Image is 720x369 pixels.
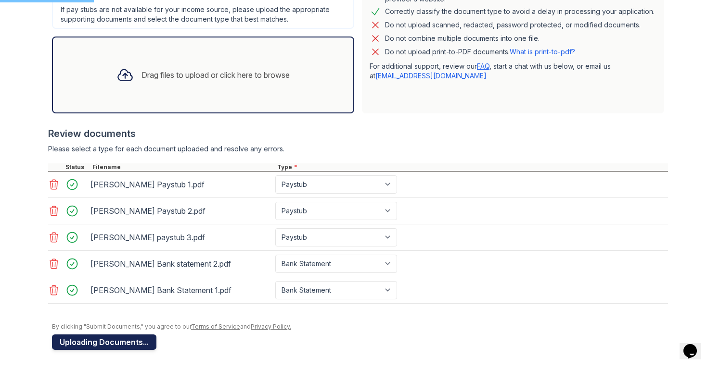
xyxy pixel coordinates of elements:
div: Status [64,163,90,171]
div: [PERSON_NAME] Bank statement 2.pdf [90,256,271,271]
div: [PERSON_NAME] paystub 3.pdf [90,230,271,245]
a: FAQ [477,62,489,70]
div: [PERSON_NAME] Paystub 2.pdf [90,203,271,219]
div: Please select a type for each document uploaded and resolve any errors. [48,144,668,154]
button: Uploading Documents... [52,334,156,350]
iframe: chat widget [680,331,710,359]
div: Review documents [48,127,668,140]
div: Do not upload scanned, redacted, password protected, or modified documents. [385,19,641,31]
div: By clicking "Submit Documents," you agree to our and [52,323,668,331]
div: [PERSON_NAME] Bank Statement 1.pdf [90,283,271,298]
div: Type [275,163,668,171]
p: For additional support, review our , start a chat with us below, or email us at [370,61,656,81]
a: Privacy Policy. [251,323,291,330]
a: Terms of Service [191,323,240,330]
div: Drag files to upload or click here to browse [141,69,290,81]
a: [EMAIL_ADDRESS][DOMAIN_NAME] [375,72,487,80]
div: [PERSON_NAME] Paystub 1.pdf [90,177,271,192]
div: Filename [90,163,275,171]
a: What is print-to-pdf? [510,48,575,56]
div: Do not combine multiple documents into one file. [385,33,540,44]
p: Do not upload print-to-PDF documents. [385,47,575,57]
div: Correctly classify the document type to avoid a delay in processing your application. [385,6,655,17]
